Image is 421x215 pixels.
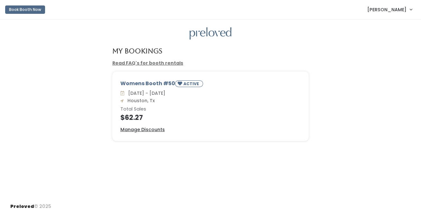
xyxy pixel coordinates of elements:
[361,3,418,16] a: [PERSON_NAME]
[183,81,200,86] small: ACTIVE
[125,97,155,104] span: Houston, Tx
[5,5,45,14] button: Book Booth Now
[120,107,301,112] h6: Total Sales
[112,47,162,55] h4: My Bookings
[10,198,51,210] div: © 2025
[5,3,45,17] a: Book Booth Now
[120,80,301,90] div: Womens Booth #50
[112,60,183,66] a: Read FAQ's for booth rentals
[190,27,231,40] img: preloved logo
[10,203,34,210] span: Preloved
[126,90,165,96] span: [DATE] - [DATE]
[120,114,301,121] h4: $62.27
[367,6,407,13] span: [PERSON_NAME]
[120,126,165,133] a: Manage Discounts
